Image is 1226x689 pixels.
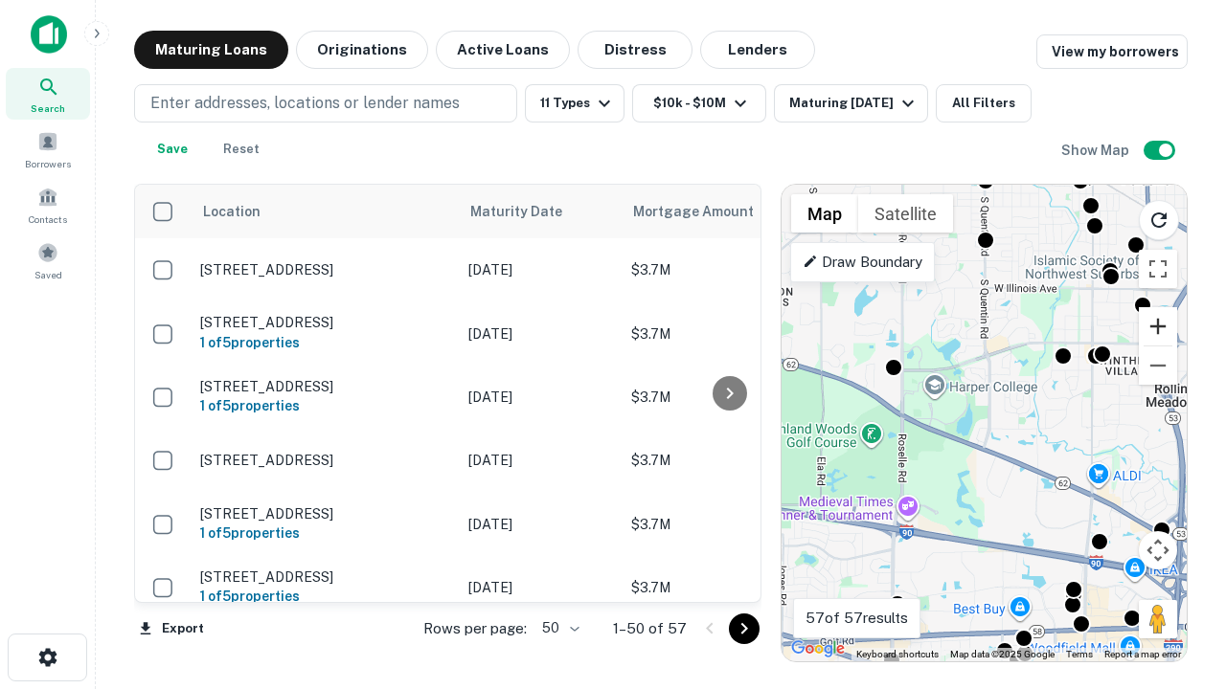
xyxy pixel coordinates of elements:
[633,200,779,223] span: Mortgage Amount
[6,179,90,231] a: Contacts
[200,586,449,607] h6: 1 of 5 properties
[25,156,71,171] span: Borrowers
[613,617,687,640] p: 1–50 of 57
[774,84,928,122] button: Maturing [DATE]
[211,130,272,168] button: Reset
[1139,307,1177,345] button: Zoom in
[468,259,612,280] p: [DATE]
[936,84,1032,122] button: All Filters
[200,332,449,353] h6: 1 of 5 properties
[423,617,527,640] p: Rows per page:
[29,211,67,227] span: Contacts
[1066,649,1093,659] a: Terms (opens in new tab)
[856,648,939,661] button: Keyboard shortcuts
[700,31,815,69] button: Lenders
[1139,200,1179,240] button: Reload search area
[150,92,460,115] p: Enter addresses, locations or lender names
[1130,536,1226,628] iframe: Chat Widget
[1139,250,1177,288] button: Toggle fullscreen view
[200,505,449,522] p: [STREET_ADDRESS]
[786,636,850,661] img: Google
[200,395,449,416] h6: 1 of 5 properties
[436,31,570,69] button: Active Loans
[200,314,449,331] p: [STREET_ADDRESS]
[782,185,1187,661] div: 0 0
[631,259,823,280] p: $3.7M
[950,649,1055,659] span: Map data ©2025 Google
[202,200,261,223] span: Location
[631,387,823,408] p: $3.7M
[1104,649,1181,659] a: Report a map error
[803,251,922,274] p: Draw Boundary
[6,123,90,175] a: Borrowers
[459,185,622,238] th: Maturity Date
[468,514,612,535] p: [DATE]
[631,450,823,471] p: $3.7M
[858,194,953,233] button: Show satellite imagery
[200,452,449,469] p: [STREET_ADDRESS]
[631,323,823,344] p: $3.7M
[1036,34,1188,69] a: View my borrowers
[631,514,823,535] p: $3.7M
[6,234,90,286] a: Saved
[6,68,90,120] a: Search
[468,387,612,408] p: [DATE]
[578,31,692,69] button: Distress
[134,614,209,643] button: Export
[200,378,449,395] p: [STREET_ADDRESS]
[31,15,67,54] img: capitalize-icon.png
[191,185,459,238] th: Location
[1061,140,1132,161] h6: Show Map
[468,323,612,344] p: [DATE]
[534,614,582,642] div: 50
[789,92,919,115] div: Maturing [DATE]
[729,613,760,644] button: Go to next page
[468,450,612,471] p: [DATE]
[1139,531,1177,569] button: Map camera controls
[632,84,766,122] button: $10k - $10M
[631,577,823,598] p: $3.7M
[525,84,624,122] button: 11 Types
[200,522,449,544] h6: 1 of 5 properties
[34,267,62,282] span: Saved
[786,636,850,661] a: Open this area in Google Maps (opens a new window)
[142,130,203,168] button: Save your search to get updates of matches that match your search criteria.
[200,568,449,586] p: [STREET_ADDRESS]
[200,261,449,278] p: [STREET_ADDRESS]
[296,31,428,69] button: Originations
[791,194,858,233] button: Show street map
[468,577,612,598] p: [DATE]
[134,84,517,122] button: Enter addresses, locations or lender names
[1139,346,1177,385] button: Zoom out
[31,100,65,116] span: Search
[470,200,587,223] span: Maturity Date
[622,185,832,238] th: Mortgage Amount
[806,607,908,630] p: 57 of 57 results
[134,31,288,69] button: Maturing Loans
